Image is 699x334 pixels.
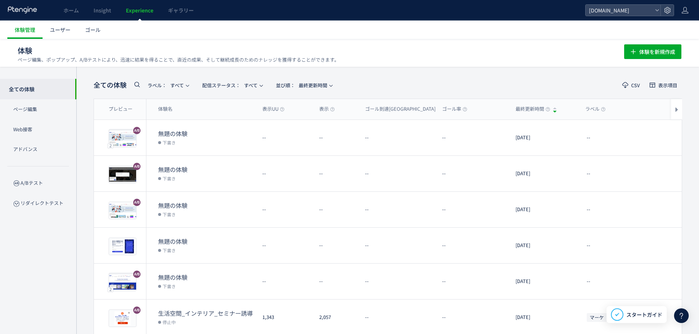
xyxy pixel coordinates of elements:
[110,239,135,253] img: d1c826e0dc73e74be38ef8a65e6c540f1759476246842.png
[365,170,436,177] dt: --
[626,311,662,319] span: スタートガイド
[587,5,652,16] span: [DOMAIN_NAME]
[197,79,267,91] button: 配信ステータス​：すべて
[158,165,256,174] dt: 無題の体験
[365,134,436,141] dt: --
[442,170,510,177] dt: --
[313,192,359,227] div: --
[158,106,172,113] span: 体験名
[442,314,510,321] dt: --
[276,79,327,91] span: 最終更新時間
[365,242,436,249] dt: --
[276,82,295,89] span: 並び順：
[109,202,136,219] img: 97b51ae053b8f21e30fb5b9a8f76fb9c1759476275965.jpeg
[163,210,176,218] span: 下書き
[109,166,136,183] img: 250c2010f9e384dfc580abbbd6e0f2a61759476311097.jpeg
[158,273,256,282] dt: 無題の体験
[365,278,436,285] dt: --
[639,44,675,59] span: 体験を新規作成
[442,278,510,285] dt: --
[624,44,681,59] button: 体験を新規作成
[618,79,645,91] button: CSV
[163,139,176,146] span: 下書き
[15,26,35,33] span: 体験管理
[202,82,240,89] span: 配信ステータス​：
[256,192,313,227] div: --
[158,129,256,138] dt: 無題の体験
[510,192,579,227] div: [DATE]
[313,156,359,191] div: --
[110,311,135,325] img: 4d7387f3f9fb2c0e1bfddde655f839dc1721294507201.png
[587,134,590,141] span: --
[645,79,682,91] button: 表示項目
[163,318,176,326] span: 停止中
[442,206,510,213] dt: --
[587,206,590,213] span: --
[510,120,579,155] div: [DATE]
[18,56,339,63] p: ページ編集、ポップアップ、A/Bテストにより、迅速に結果を得ることで、直近の成果、そして継続成長のためのナレッジを獲得することができます。
[256,156,313,191] div: --
[94,7,111,14] span: Insight
[148,79,184,91] span: すべて
[143,79,193,91] button: ラベル：すべて
[313,264,359,299] div: --
[365,314,436,321] dt: --
[109,106,132,113] span: プレビュー
[148,82,167,89] span: ラベル：
[587,313,607,322] span: マーケ
[587,242,590,249] span: --
[442,242,510,249] dt: --
[587,170,590,177] span: --
[256,228,313,263] div: --
[158,309,256,318] dt: 生活空間_インテリア_セミナー誘導
[126,7,153,14] span: Experience
[109,130,136,147] img: 97b51ae053b8f21e30fb5b9a8f76fb9c1759476432306.jpeg
[510,156,579,191] div: [DATE]
[313,120,359,155] div: --
[158,201,256,210] dt: 無題の体験
[108,287,113,292] div: 2
[256,120,313,155] div: --
[256,264,313,299] div: --
[510,228,579,263] div: [DATE]
[262,106,284,113] span: 表示UU
[109,274,136,291] img: 1fc4d388caaea75a2b23024b9a15f2e71759476128212.jpeg
[85,26,101,33] span: ゴール
[658,83,677,88] span: 表示項目
[510,264,579,299] div: [DATE]
[313,228,359,263] div: --
[168,7,194,14] span: ギャラリー
[50,26,70,33] span: ユーザー
[163,175,176,182] span: 下書き
[18,45,608,56] h1: 体験
[442,106,467,113] span: ゴール率
[202,79,258,91] span: すべて
[271,79,336,91] button: 並び順：最終更新時間
[516,106,550,113] span: 最終更新時間
[108,143,113,148] div: 2
[365,106,441,113] span: ゴール到達[GEOGRAPHIC_DATA]
[163,282,176,290] span: 下書き
[158,237,256,246] dt: 無題の体験
[587,278,590,285] span: --
[319,106,335,113] span: 表示
[63,7,79,14] span: ホーム
[631,83,640,88] span: CSV
[442,134,510,141] dt: --
[94,80,127,90] span: 全ての体験
[365,206,436,213] dt: --
[585,106,605,113] span: ラベル
[163,246,176,254] span: 下書き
